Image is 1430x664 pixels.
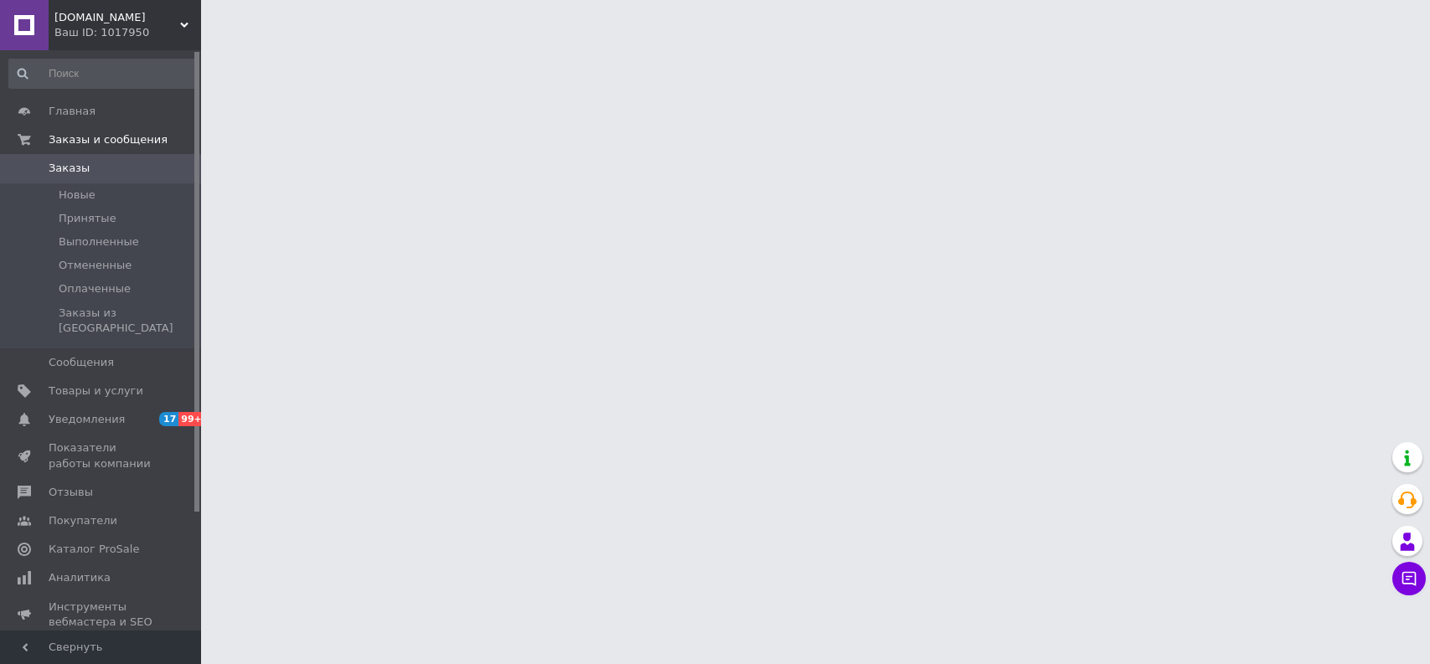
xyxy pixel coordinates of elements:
[59,258,132,273] span: Отмененные
[49,570,111,585] span: Аналитика
[1392,562,1426,595] button: Чат с покупателем
[54,25,201,40] div: Ваш ID: 1017950
[59,234,139,250] span: Выполненные
[54,10,180,25] span: PearlTea.ua
[49,104,96,119] span: Главная
[49,132,168,147] span: Заказы и сообщения
[178,412,206,426] span: 99+
[59,306,195,336] span: Заказы из [GEOGRAPHIC_DATA]
[49,383,143,399] span: Товары и услуги
[49,161,90,176] span: Заказы
[59,211,116,226] span: Принятые
[159,412,178,426] span: 17
[59,281,131,296] span: Оплаченные
[49,440,155,471] span: Показатели работы компании
[49,542,139,557] span: Каталог ProSale
[49,485,93,500] span: Отзывы
[59,188,96,203] span: Новые
[49,600,155,630] span: Инструменты вебмастера и SEO
[8,59,197,89] input: Поиск
[49,513,117,528] span: Покупатели
[49,355,114,370] span: Сообщения
[49,412,125,427] span: Уведомления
